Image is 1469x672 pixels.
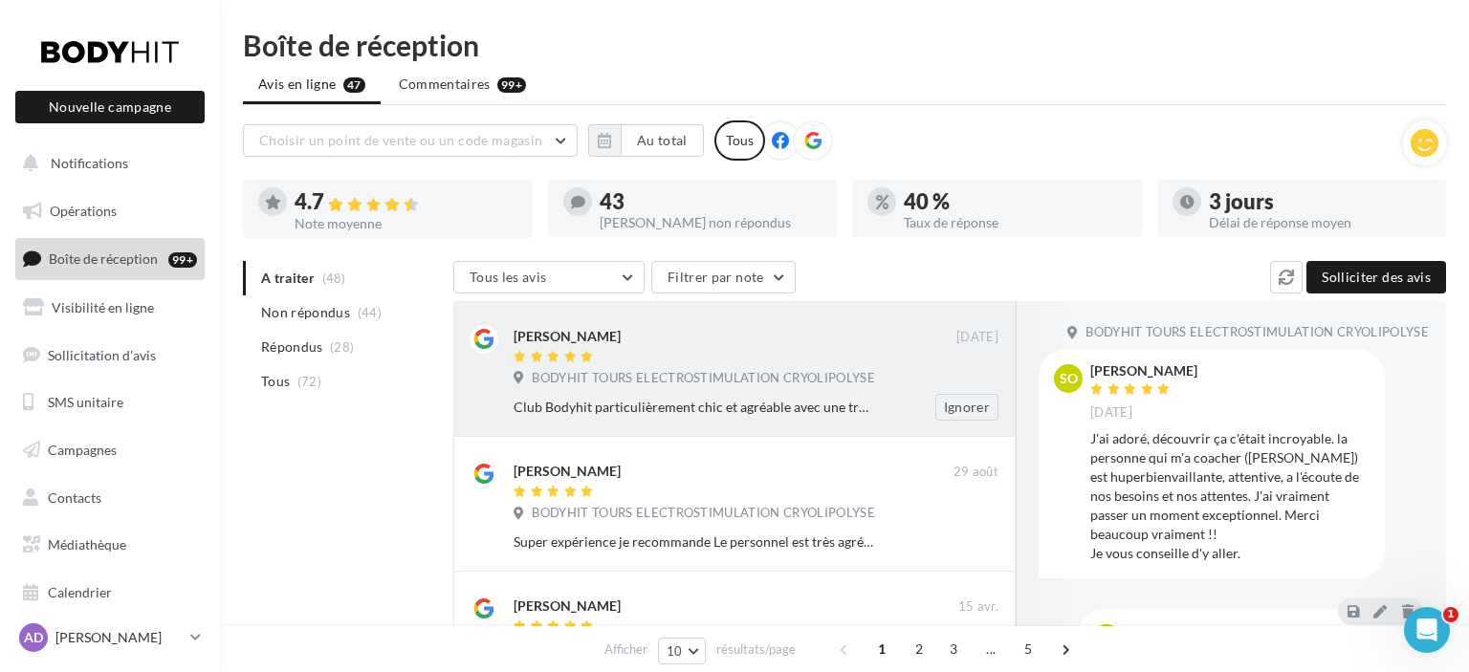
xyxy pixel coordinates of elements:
a: Sollicitation d'avis [11,336,208,376]
span: Non répondus [261,303,350,322]
button: Au total [588,124,704,157]
div: Note moyenne [295,217,517,230]
span: 10 [667,643,683,659]
span: Calendrier [48,584,112,600]
div: [PERSON_NAME] [514,462,621,481]
span: (44) [358,305,382,320]
span: BODYHIT TOURS ELECTROSTIMULATION CRYOLIPOLYSE [1085,324,1429,341]
span: résultats/page [716,640,796,659]
span: 15 avr. [958,598,998,616]
a: AD [PERSON_NAME] [15,619,205,656]
button: Au total [621,124,704,157]
button: Notifications [11,143,201,184]
div: [PERSON_NAME] [514,327,621,346]
div: Club Bodyhit particulièrement chic et agréable avec une très belle décoration ! Merci beaucoup [P... [514,398,874,417]
button: Ignorer [935,394,998,421]
p: [PERSON_NAME] [55,628,183,647]
div: 3 jours [1209,191,1432,212]
div: Taux de réponse [904,216,1127,229]
span: Campagnes [48,442,117,458]
div: 4.7 [295,191,517,213]
div: 40 % [904,191,1127,212]
div: [PERSON_NAME] [1090,364,1197,378]
span: 1 [866,634,897,664]
a: Visibilité en ligne [11,288,208,328]
span: 29 août [954,464,998,481]
span: 5 [1013,634,1043,664]
span: Notifications [51,155,128,171]
span: Sollicitation d'avis [48,346,156,362]
span: Médiathèque [48,536,126,553]
a: SMS unitaire [11,382,208,423]
span: [DATE] [1090,404,1132,422]
span: Opérations [50,203,117,219]
a: Campagnes [11,430,208,470]
div: 99+ [168,252,197,268]
iframe: Intercom live chat [1404,607,1450,653]
button: Choisir un point de vente ou un code magasin [243,124,578,157]
span: 2 [904,634,934,664]
div: [PERSON_NAME] non répondus [600,216,822,229]
a: Boîte de réception99+ [11,238,208,279]
span: Choisir un point de vente ou un code magasin [259,132,542,148]
div: 99+ [497,77,526,93]
span: Afficher [604,640,647,659]
span: Commentaires [399,75,491,94]
div: J'ai adoré, découvrir ça c'était incroyable. la personne qui m'a coacher ([PERSON_NAME]) est hupe... [1090,429,1370,563]
a: Médiathèque [11,525,208,565]
div: Délai de réponse moyen [1209,216,1432,229]
span: 1 [1443,607,1458,622]
div: BODYHIT TOURS ELECTROSTIMULATION CRYOLIPOLYSE [1129,624,1404,651]
span: Tous les avis [470,269,547,285]
div: 43 [600,191,822,212]
span: SMS unitaire [48,394,123,410]
div: Boîte de réception [243,31,1446,59]
button: Tous les avis [453,261,645,293]
a: Calendrier [11,573,208,613]
div: [PERSON_NAME] [514,596,621,616]
span: [DATE] [956,329,998,346]
span: BODYHIT TOURS ELECTROSTIMULATION CRYOLIPOLYSE [532,505,875,522]
span: ... [976,634,1006,664]
a: Opérations [11,191,208,231]
button: Solliciter des avis [1306,261,1446,293]
span: Contacts [48,489,101,506]
span: Boîte de réception [49,250,158,267]
div: Super expérience je recommande Le personnel est très agréable [514,532,874,552]
span: BODYHIT TOURS ELECTROSTIMULATION CRYOLIPOLYSE [532,370,875,387]
span: (72) [297,374,321,389]
button: Nouvelle campagne [15,91,205,123]
a: Contacts [11,478,208,518]
span: Visibilité en ligne [52,299,154,315]
span: (28) [330,339,354,355]
span: SO [1060,369,1078,388]
span: Tous [261,372,290,391]
span: Répondus [261,337,323,357]
div: Tous [714,120,765,161]
span: 3 [938,634,969,664]
button: 10 [658,638,707,664]
span: AD [24,628,43,647]
button: Filtrer par note [651,261,796,293]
